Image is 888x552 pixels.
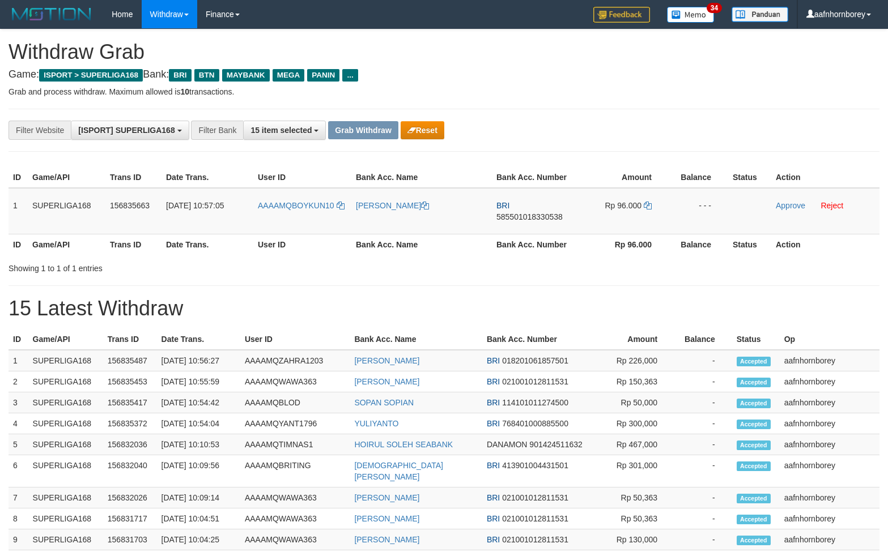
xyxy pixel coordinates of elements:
[28,455,103,487] td: SUPERLIGA168
[707,3,722,13] span: 34
[240,413,350,434] td: AAAAMQYANT1796
[9,6,95,23] img: MOTION_logo.png
[737,494,771,503] span: Accepted
[487,398,500,407] span: BRI
[157,371,240,392] td: [DATE] 10:55:59
[103,371,157,392] td: 156835453
[728,234,771,255] th: Status
[243,121,326,140] button: 15 item selected
[103,529,157,550] td: 156831703
[674,329,732,350] th: Balance
[579,234,669,255] th: Rp 96.000
[250,126,312,135] span: 15 item selected
[157,487,240,508] td: [DATE] 10:09:14
[9,529,28,550] td: 9
[492,167,579,188] th: Bank Acc. Number
[103,487,157,508] td: 156832026
[737,420,771,429] span: Accepted
[28,167,105,188] th: Game/API
[591,371,674,392] td: Rp 150,363
[191,121,243,140] div: Filter Bank
[356,201,429,210] a: [PERSON_NAME]
[821,201,843,210] a: Reject
[674,350,732,371] td: -
[354,461,443,481] a: [DEMOGRAPHIC_DATA][PERSON_NAME]
[591,529,674,550] td: Rp 130,000
[502,419,568,428] span: Copy 768401000885500 to clipboard
[502,514,568,523] span: Copy 021001012811531 to clipboard
[9,69,879,80] h4: Game: Bank:
[9,188,28,234] td: 1
[194,69,219,82] span: BTN
[674,371,732,392] td: -
[240,350,350,371] td: AAAAMQZAHRA1203
[780,455,879,487] td: aafnhornborey
[9,258,362,274] div: Showing 1 to 1 of 1 entries
[529,440,582,449] span: Copy 901424511632 to clipboard
[487,377,500,386] span: BRI
[28,329,103,350] th: Game/API
[674,434,732,455] td: -
[502,398,568,407] span: Copy 114101011274500 to clipboard
[9,434,28,455] td: 5
[253,234,351,255] th: User ID
[9,86,879,97] p: Grab and process withdraw. Maximum allowed is transactions.
[180,87,189,96] strong: 10
[502,461,568,470] span: Copy 413901004431501 to clipboard
[9,371,28,392] td: 2
[28,350,103,371] td: SUPERLIGA168
[162,167,253,188] th: Date Trans.
[780,329,879,350] th: Op
[157,350,240,371] td: [DATE] 10:56:27
[103,350,157,371] td: 156835487
[273,69,305,82] span: MEGA
[103,329,157,350] th: Trans ID
[240,455,350,487] td: AAAAMQBRITING
[157,455,240,487] td: [DATE] 10:09:56
[674,529,732,550] td: -
[780,392,879,413] td: aafnhornborey
[487,356,500,365] span: BRI
[71,121,189,140] button: [ISPORT] SUPERLIGA168
[354,493,419,502] a: [PERSON_NAME]
[776,201,805,210] a: Approve
[487,419,500,428] span: BRI
[591,413,674,434] td: Rp 300,000
[105,234,162,255] th: Trans ID
[351,234,492,255] th: Bank Acc. Name
[157,508,240,529] td: [DATE] 10:04:51
[240,529,350,550] td: AAAAMQWAWA363
[157,434,240,455] td: [DATE] 10:10:53
[166,201,224,210] span: [DATE] 10:57:05
[258,201,345,210] a: AAAAMQBOYKUN10
[591,350,674,371] td: Rp 226,000
[496,212,563,221] span: Copy 585501018330538 to clipboard
[669,188,728,234] td: - - -
[579,167,669,188] th: Amount
[487,493,500,502] span: BRI
[39,69,143,82] span: ISPORT > SUPERLIGA168
[728,167,771,188] th: Status
[737,461,771,471] span: Accepted
[157,529,240,550] td: [DATE] 10:04:25
[28,392,103,413] td: SUPERLIGA168
[591,329,674,350] th: Amount
[674,487,732,508] td: -
[78,126,175,135] span: [ISPORT] SUPERLIGA168
[103,434,157,455] td: 156832036
[354,440,453,449] a: HOIRUL SOLEH SEABANK
[669,167,728,188] th: Balance
[9,350,28,371] td: 1
[157,392,240,413] td: [DATE] 10:54:42
[169,69,191,82] span: BRI
[502,535,568,544] span: Copy 021001012811531 to clipboard
[240,487,350,508] td: AAAAMQWAWA363
[28,434,103,455] td: SUPERLIGA168
[737,536,771,545] span: Accepted
[240,329,350,350] th: User ID
[9,167,28,188] th: ID
[240,508,350,529] td: AAAAMQWAWA363
[103,413,157,434] td: 156835372
[110,201,150,210] span: 156835663
[591,434,674,455] td: Rp 467,000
